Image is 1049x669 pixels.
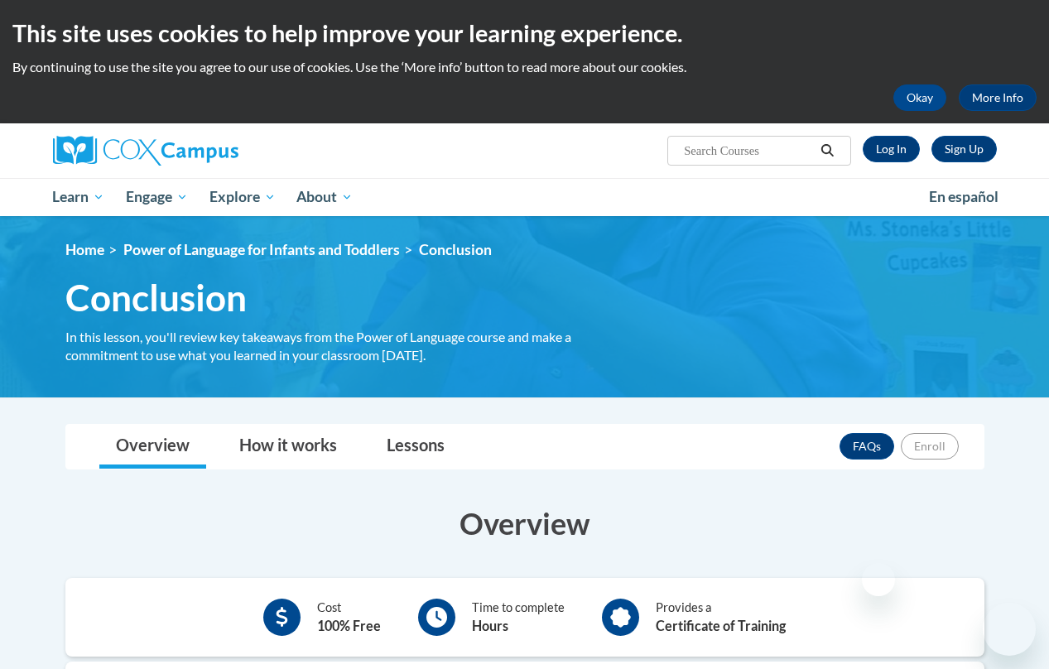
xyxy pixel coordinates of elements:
[840,433,894,460] a: FAQs
[815,141,840,161] button: Search
[419,241,492,258] span: Conclusion
[53,136,351,166] a: Cox Campus
[223,425,354,469] a: How it works
[929,188,998,205] span: En español
[65,328,637,364] div: In this lesson, you'll review key takeaways from the Power of Language course and make a commitme...
[12,17,1037,50] h2: This site uses cookies to help improve your learning experience.
[656,618,786,633] b: Certificate of Training
[286,178,363,216] a: About
[931,136,997,162] a: Register
[123,241,400,258] a: Power of Language for Infants and Toddlers
[65,503,984,544] h3: Overview
[41,178,1009,216] div: Main menu
[959,84,1037,111] a: More Info
[199,178,286,216] a: Explore
[317,599,381,636] div: Cost
[472,618,508,633] b: Hours
[53,136,238,166] img: Cox Campus
[12,58,1037,76] p: By continuing to use the site you agree to our use of cookies. Use the ‘More info’ button to read...
[983,603,1036,656] iframe: Button to launch messaging window
[42,178,116,216] a: Learn
[65,276,247,320] span: Conclusion
[682,141,815,161] input: Search Courses
[126,187,188,207] span: Engage
[901,433,959,460] button: Enroll
[317,618,381,633] b: 100% Free
[893,84,946,111] button: Okay
[52,187,104,207] span: Learn
[863,136,920,162] a: Log In
[862,563,895,596] iframe: Close message
[656,599,786,636] div: Provides a
[99,425,206,469] a: Overview
[370,425,461,469] a: Lessons
[472,599,565,636] div: Time to complete
[65,241,104,258] a: Home
[918,180,1009,214] a: En español
[115,178,199,216] a: Engage
[209,187,276,207] span: Explore
[296,187,353,207] span: About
